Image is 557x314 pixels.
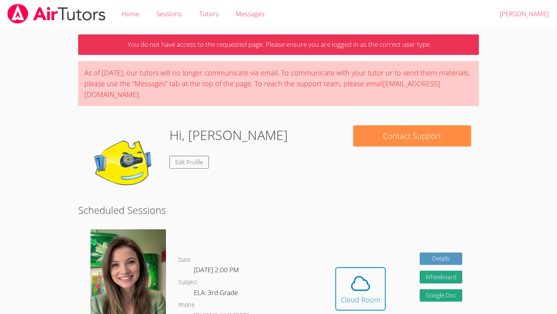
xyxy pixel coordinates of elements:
[420,271,462,283] button: Whiteboard
[420,289,462,302] a: Google Doc
[420,253,462,265] a: Details
[194,265,239,274] span: [DATE] 2:00 PM
[78,61,479,106] div: As of [DATE], our tutors will no longer communicate via email. To communicate with your tutor or ...
[86,125,163,203] img: default.png
[78,34,479,55] p: You do not have access to the requested page. Please ensure you are logged in as the correct user...
[335,267,386,311] button: Cloud Room
[7,4,106,24] img: airtutors_banner-c4298cdbf04f3fff15de1276eac7730deb9818008684d7c2e4769d2f7ddbe033.png
[178,255,190,265] dt: Date
[341,294,380,305] div: Cloud Room
[78,203,479,217] h2: Scheduled Sessions
[353,125,471,147] button: Contact Support
[178,300,195,310] dt: Phone
[169,156,209,169] a: Edit Profile
[236,9,265,18] span: Messages
[178,278,197,287] dt: Subject
[194,287,239,300] dd: ELA: 3rd Grade
[169,125,288,145] h1: Hi, [PERSON_NAME]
